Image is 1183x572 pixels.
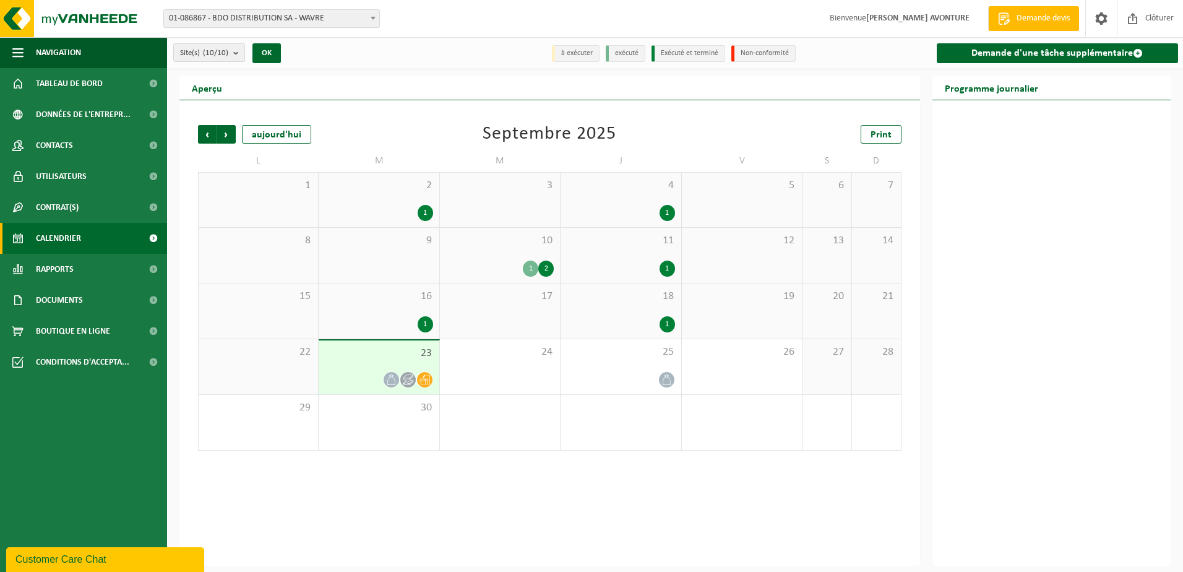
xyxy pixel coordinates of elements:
[325,401,432,415] span: 30
[36,192,79,223] span: Contrat(s)
[418,205,433,221] div: 1
[198,125,217,144] span: Précédent
[180,44,228,63] span: Site(s)
[809,179,845,193] span: 6
[6,545,207,572] iframe: chat widget
[325,234,432,248] span: 9
[538,261,554,277] div: 2
[205,401,312,415] span: 29
[688,345,796,359] span: 26
[652,45,725,62] li: Exécuté et terminé
[660,316,675,332] div: 1
[163,9,380,28] span: 01-086867 - BDO DISTRIBUTION SA - WAVRE
[36,68,103,99] span: Tableau de bord
[36,161,87,192] span: Utilisateurs
[179,76,234,100] h2: Aperçu
[446,345,554,359] span: 24
[446,179,554,193] span: 3
[567,290,674,303] span: 18
[252,43,281,63] button: OK
[164,10,379,27] span: 01-086867 - BDO DISTRIBUTION SA - WAVRE
[36,254,74,285] span: Rapports
[871,130,892,140] span: Print
[418,316,433,332] div: 1
[932,76,1051,100] h2: Programme journalier
[809,290,845,303] span: 20
[567,179,674,193] span: 4
[688,234,796,248] span: 12
[1013,12,1073,25] span: Demande devis
[36,316,110,347] span: Boutique en ligne
[606,45,645,62] li: exécuté
[523,261,538,277] div: 1
[858,179,895,193] span: 7
[325,179,432,193] span: 2
[809,234,845,248] span: 13
[319,150,439,172] td: M
[688,290,796,303] span: 19
[858,345,895,359] span: 28
[205,234,312,248] span: 8
[217,125,236,144] span: Suivant
[36,285,83,316] span: Documents
[36,223,81,254] span: Calendrier
[446,234,554,248] span: 10
[567,345,674,359] span: 25
[242,125,311,144] div: aujourd'hui
[937,43,1179,63] a: Demande d'une tâche supplémentaire
[173,43,245,62] button: Site(s)(10/10)
[731,45,796,62] li: Non-conformité
[325,347,432,360] span: 23
[205,345,312,359] span: 22
[36,347,129,378] span: Conditions d'accepta...
[198,150,319,172] td: L
[858,290,895,303] span: 21
[682,150,802,172] td: V
[205,179,312,193] span: 1
[567,234,674,248] span: 11
[36,130,73,161] span: Contacts
[866,14,970,23] strong: [PERSON_NAME] AVONTURE
[688,179,796,193] span: 5
[446,290,554,303] span: 17
[203,49,228,57] count: (10/10)
[802,150,852,172] td: S
[552,45,600,62] li: à exécuter
[36,99,131,130] span: Données de l'entrepr...
[809,345,845,359] span: 27
[660,205,675,221] div: 1
[660,261,675,277] div: 1
[988,6,1079,31] a: Demande devis
[483,125,616,144] div: Septembre 2025
[36,37,81,68] span: Navigation
[861,125,901,144] a: Print
[561,150,681,172] td: J
[440,150,561,172] td: M
[858,234,895,248] span: 14
[852,150,901,172] td: D
[205,290,312,303] span: 15
[325,290,432,303] span: 16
